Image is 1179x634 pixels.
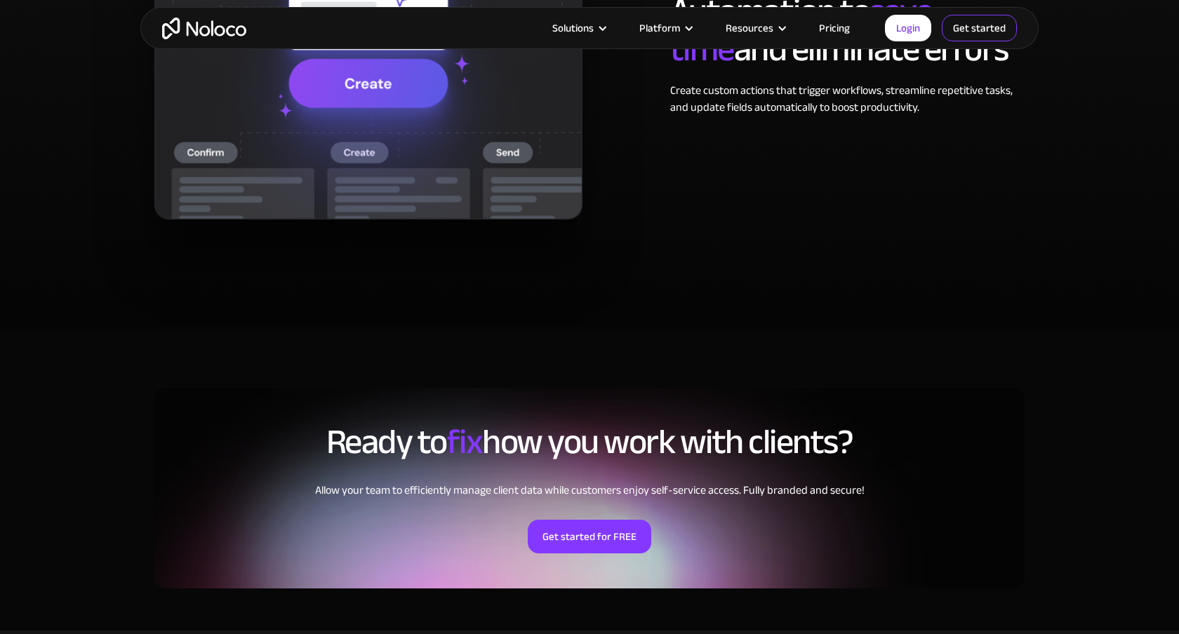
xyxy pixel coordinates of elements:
[670,82,1025,116] div: Create custom actions that trigger workflows, streamline repetitive tasks, and update fields auto...
[726,19,773,37] div: Resources
[552,19,594,37] div: Solutions
[154,482,1025,499] div: Allow your team to efficiently manage client data while customers enjoy self-service access. Full...
[528,520,651,553] a: Get started for FREE
[639,19,680,37] div: Platform
[708,19,801,37] div: Resources
[535,19,622,37] div: Solutions
[942,15,1017,41] a: Get started
[447,409,483,475] span: fix
[622,19,708,37] div: Platform
[885,15,931,41] a: Login
[162,18,246,39] a: home
[801,19,867,37] a: Pricing
[154,423,1025,461] h2: Ready to how you work with clients?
